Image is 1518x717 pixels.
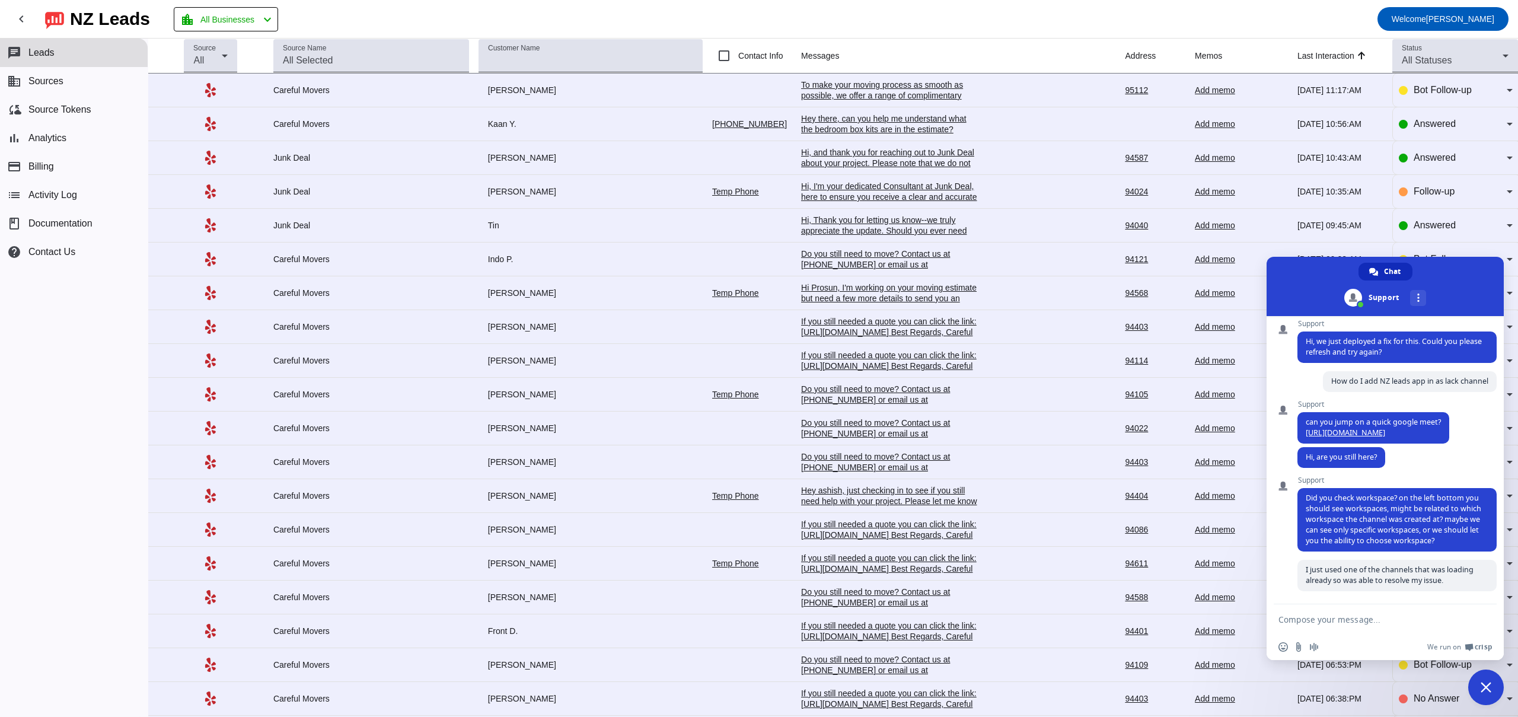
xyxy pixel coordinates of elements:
div: Hi Prosun, I'm working on your moving estimate but need a few more details to send you an accurat... [801,282,979,389]
div: [PERSON_NAME] [479,592,656,603]
span: Hi, are you still here? [1306,452,1377,462]
div: Careful Movers [273,254,451,265]
div: Hey there, can you help me understand what the bedroom box kits are in the estimate? [801,113,979,135]
div: [PERSON_NAME] [479,490,656,501]
a: We run onCrisp [1427,642,1492,652]
div: Last Interaction [1297,50,1354,62]
div: [PERSON_NAME] [479,558,656,569]
span: Leads [28,47,55,58]
div: [DATE] 10:43:AM [1297,152,1383,163]
mat-icon: Yelp [203,387,218,401]
div: Add memo [1195,592,1288,603]
div: 94121 [1125,254,1185,265]
span: All Businesses [200,11,254,28]
div: 94022 [1125,423,1185,434]
div: [PERSON_NAME] [479,457,656,467]
span: Answered [1414,152,1456,162]
span: Audio message [1309,642,1319,652]
div: NZ Leads [70,11,150,27]
div: Hey ashish, just checking in to see if you still need help with your project. Please let me know ... [801,485,979,528]
div: 94109 [1125,659,1185,670]
label: Contact Info [736,50,783,62]
div: Hi, Thank you for letting us know--we truly appreciate the update. Should you ever need assistanc... [801,215,979,385]
mat-icon: Yelp [203,590,218,604]
div: Do you still need to move? Contact us at [PHONE_NUMBER] or email us at [EMAIL_ADDRESS][DOMAIN_NAM... [801,418,979,471]
div: Add memo [1195,490,1288,501]
span: Bot Follow-up [1414,85,1472,95]
div: If you still needed a quote you can click the link: [URL][DOMAIN_NAME] Best Regards, Careful Move... [801,350,979,382]
div: [DATE] 10:35:AM [1297,186,1383,197]
div: 94024 [1125,186,1185,197]
div: 94401 [1125,626,1185,636]
div: 94587 [1125,152,1185,163]
span: Bot Follow-up [1414,659,1472,670]
span: No Answer [1414,693,1459,703]
div: Junk Deal [273,152,451,163]
div: If you still needed a quote you can click the link: [URL][DOMAIN_NAME] Best Regards, Careful Move... [801,620,979,652]
div: [DATE] 06:53:PM [1297,659,1383,670]
mat-icon: chevron_left [14,12,28,26]
button: All Businesses [174,7,278,31]
span: Bot Follow-up [1414,254,1472,264]
mat-icon: Yelp [203,184,218,199]
span: Contact Us [28,247,75,257]
div: If you still needed a quote you can click the link: [URL][DOMAIN_NAME] Best Regards, Careful Move... [801,316,979,348]
div: Careful Movers [273,288,451,298]
mat-icon: payment [7,160,21,174]
button: Welcome[PERSON_NAME] [1377,7,1509,31]
div: [PERSON_NAME] [479,693,656,704]
mat-icon: Yelp [203,83,218,97]
mat-icon: Yelp [203,320,218,334]
th: Address [1125,39,1195,74]
span: Billing [28,161,54,172]
div: Add memo [1195,321,1288,332]
div: Careful Movers [273,355,451,366]
div: [PERSON_NAME] [479,186,656,197]
mat-icon: list [7,188,21,202]
div: 94403 [1125,693,1185,704]
mat-icon: Yelp [203,489,218,503]
div: Do you still need to move? Contact us at [PHONE_NUMBER] or email us at [EMAIL_ADDRESS][DOMAIN_NAM... [801,384,979,437]
div: Do you still need to move? Contact us at [PHONE_NUMBER] or email us at [EMAIL_ADDRESS][DOMAIN_NAM... [801,654,979,708]
div: Add memo [1195,186,1288,197]
span: Documentation [28,218,93,229]
div: Tin [479,220,656,231]
span: Analytics [28,133,66,144]
div: Add memo [1195,85,1288,95]
div: 94568 [1125,288,1185,298]
div: 94403 [1125,457,1185,467]
span: Welcome [1392,14,1426,24]
div: [PERSON_NAME] [479,524,656,535]
div: Do you still need to move? Contact us at [PHONE_NUMBER] or email us at [EMAIL_ADDRESS][DOMAIN_NAM... [801,587,979,640]
div: Add memo [1195,119,1288,129]
span: How do I add NZ leads app in as lack channel [1331,376,1488,386]
div: Careful Movers [273,423,451,434]
span: book [7,216,21,231]
img: logo [45,9,64,29]
div: Careful Movers [273,85,451,95]
div: 94105 [1125,389,1185,400]
a: Chat [1358,263,1412,281]
span: Sources [28,76,63,87]
mat-icon: help [7,245,21,259]
div: 94403 [1125,321,1185,332]
div: Add memo [1195,152,1288,163]
div: To make your moving process as smooth as possible, we offer a range of complimentary services: ~L... [801,79,979,314]
mat-icon: Yelp [203,691,218,706]
div: Hi, I'm your dedicated Consultant at Junk Deal, here to ensure you receive a clear and accurate q... [801,181,979,266]
div: [DATE] 11:17:AM [1297,85,1383,95]
div: [PERSON_NAME] [479,321,656,332]
div: [PERSON_NAME] [479,355,656,366]
div: If you still needed a quote you can click the link: [URL][DOMAIN_NAME] Best Regards, Careful Move... [801,519,979,551]
mat-label: Customer Name [488,44,540,52]
mat-icon: Yelp [203,117,218,131]
div: [PERSON_NAME] [479,389,656,400]
div: Hi, and thank you for reaching out to Junk Deal about your project. Please note that we do not ac... [801,147,979,232]
div: 94404 [1125,490,1185,501]
div: Do you still need to move? Contact us at [PHONE_NUMBER] or email us at [EMAIL_ADDRESS][DOMAIN_NAM... [801,248,979,302]
div: Careful Movers [273,659,451,670]
div: 94086 [1125,524,1185,535]
div: Add memo [1195,254,1288,265]
a: [PHONE_NUMBER] [712,119,787,129]
mat-label: Status [1402,44,1422,52]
